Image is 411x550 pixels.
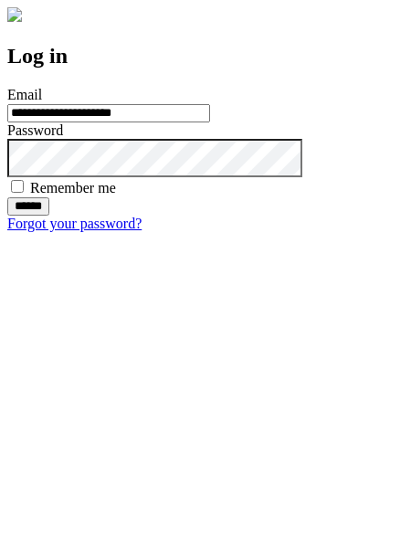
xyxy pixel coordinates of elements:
[7,44,404,69] h2: Log in
[30,180,116,196] label: Remember me
[7,87,42,102] label: Email
[7,122,63,138] label: Password
[7,7,22,22] img: logo-4e3dc11c47720685a147b03b5a06dd966a58ff35d612b21f08c02c0306f2b779.png
[7,216,142,231] a: Forgot your password?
